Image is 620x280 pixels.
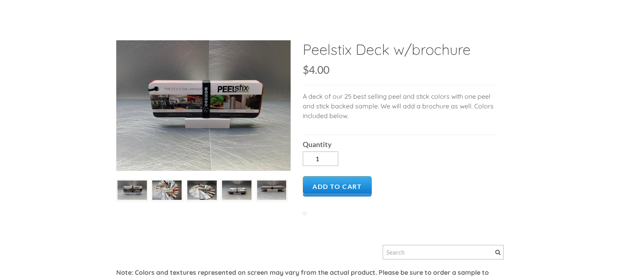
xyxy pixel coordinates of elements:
[495,250,501,255] span: Search
[257,179,287,201] img: s832171791223022656_p812_i3_w160.jpeg
[303,140,331,149] b: Quantity
[303,91,496,129] p: A deck of our 25 best selling peel and stick colors with one peel and stick backed sample. We wil...
[383,245,504,259] input: Search
[303,176,372,197] a: Add to Cart
[303,63,329,76] span: $4.00
[152,179,182,201] img: s832171791223022656_p812_i4_w160.jpeg
[303,40,496,64] h2: Peelstix Deck w/brochure
[187,179,217,201] img: s832171791223022656_p812_i5_w160.jpeg
[222,179,251,201] img: s832171791223022656_p812_i1_w160.jpeg
[116,40,291,171] img: s832171791223022656_p812_i2_w640.jpeg
[117,179,147,201] img: s832171791223022656_p812_i2_w160.jpeg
